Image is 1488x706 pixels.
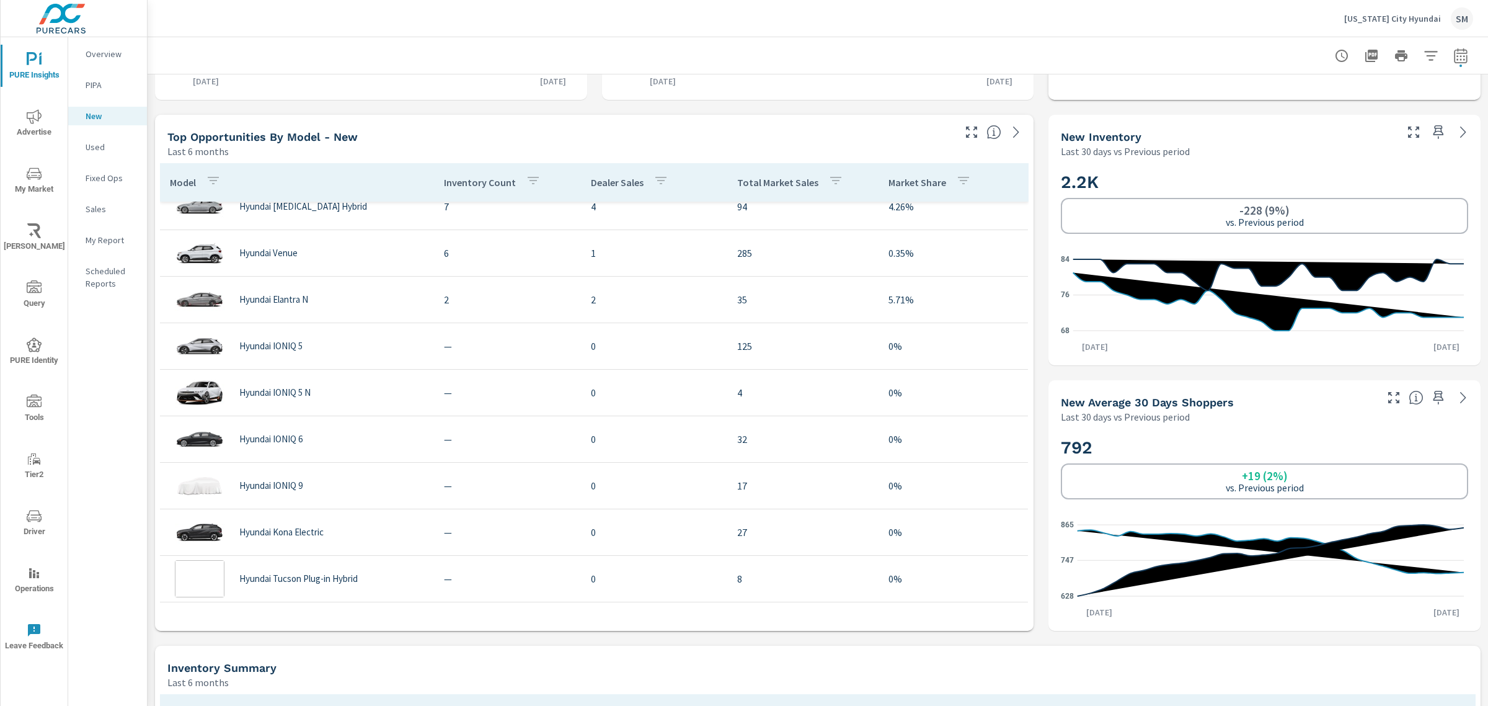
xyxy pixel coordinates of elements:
p: [DATE] [1078,606,1121,619]
p: Last 30 days vs Previous period [1061,144,1190,159]
p: 0% [888,571,1018,586]
div: New [68,107,147,125]
p: 0 [591,432,718,447]
p: [DATE] [1425,341,1468,353]
p: 0 [591,385,718,400]
h6: +19 (2%) [1242,470,1288,482]
span: Leave Feedback [4,623,64,653]
p: [DATE] [1073,341,1117,353]
p: Hyundai Kona Electric [239,527,324,538]
p: 94 [737,199,869,214]
p: Total Market Sales [737,176,818,189]
span: Driver [4,509,64,539]
p: 0% [888,432,1018,447]
p: 2 [591,292,718,307]
h2: 792 [1061,437,1468,458]
p: Model [170,176,196,189]
p: vs. Previous period [1226,217,1304,228]
p: Hyundai IONIQ 5 [239,341,303,352]
button: Select Date Range [1448,43,1473,68]
p: 0 [591,571,718,586]
text: 68 [1061,326,1069,335]
span: Save this to your personalized report [1428,122,1448,142]
p: Hyundai Elantra N [239,294,308,305]
p: 0% [888,385,1018,400]
p: Hyundai Tucson Plug-in Hybrid [239,573,358,584]
p: 0 [591,525,718,540]
p: Hyundai [MEDICAL_DATA] Hybrid [239,201,367,212]
p: Hyundai IONIQ 6 [239,434,303,445]
a: See more details in report [1006,122,1026,142]
div: PIPA [68,76,147,94]
p: Overview [86,48,137,60]
p: Inventory Count [444,176,516,189]
h5: Top Opportunities by Model - New [167,130,358,143]
p: Last 6 months [167,144,229,159]
a: See more details in report [1453,122,1473,142]
span: Find the biggest opportunities within your model lineup by seeing how each model is selling in yo... [986,125,1001,140]
p: 4.26% [888,199,1018,214]
p: 0 [591,339,718,354]
span: PURE Insights [4,52,64,83]
span: Tools [4,395,64,425]
p: 4 [737,385,869,400]
p: 17 [737,478,869,493]
span: A rolling 30 day total of daily Shoppers on the dealership website, averaged over the selected da... [1409,390,1424,405]
div: Scheduled Reports [68,262,147,293]
text: 865 [1061,521,1074,529]
p: 27 [737,525,869,540]
h6: -228 (9%) [1239,204,1290,217]
p: Last 6 months [167,675,229,690]
button: "Export Report to PDF" [1359,43,1384,68]
span: Operations [4,566,64,596]
text: 747 [1061,556,1074,565]
img: glamour [175,374,224,411]
span: Save this to your personalized report [1428,388,1448,408]
p: Sales [86,203,137,215]
p: Scheduled Reports [86,265,137,290]
text: 84 [1061,255,1069,264]
p: 7 [444,199,571,214]
p: 32 [737,432,869,447]
p: — [444,571,571,586]
span: My Market [4,166,64,197]
p: [DATE] [531,75,575,87]
button: Make Fullscreen [1404,122,1424,142]
p: [DATE] [641,75,684,87]
p: 0% [888,478,1018,493]
p: 8 [737,571,869,586]
p: Last 30 days vs Previous period [1061,409,1190,424]
p: 35 [737,292,869,307]
img: glamour [175,188,224,225]
div: nav menu [1,37,68,665]
p: 125 [737,339,869,354]
p: Fixed Ops [86,172,137,184]
p: 0% [888,525,1018,540]
h2: 2.2K [1061,171,1468,193]
img: glamour [175,421,224,458]
p: — [444,478,571,493]
p: 0% [888,339,1018,354]
img: glamour [175,514,224,551]
h5: New Average 30 Days Shoppers [1061,396,1234,409]
div: Fixed Ops [68,169,147,187]
p: vs. Previous period [1226,482,1304,493]
img: glamour [175,235,224,272]
p: PIPA [86,79,137,91]
p: 5.71% [888,292,1018,307]
p: [DATE] [1425,606,1468,619]
img: glamour [175,328,224,365]
p: 1 [591,246,718,261]
p: 6 [444,246,571,261]
span: PURE Identity [4,337,64,368]
p: — [444,385,571,400]
h5: Inventory Summary [167,661,277,674]
p: 285 [737,246,869,261]
text: 76 [1061,291,1069,300]
p: 0 [591,478,718,493]
p: 0.35% [888,246,1018,261]
div: SM [1451,7,1473,30]
span: Query [4,280,64,311]
p: My Report [86,234,137,246]
p: 2 [444,292,571,307]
